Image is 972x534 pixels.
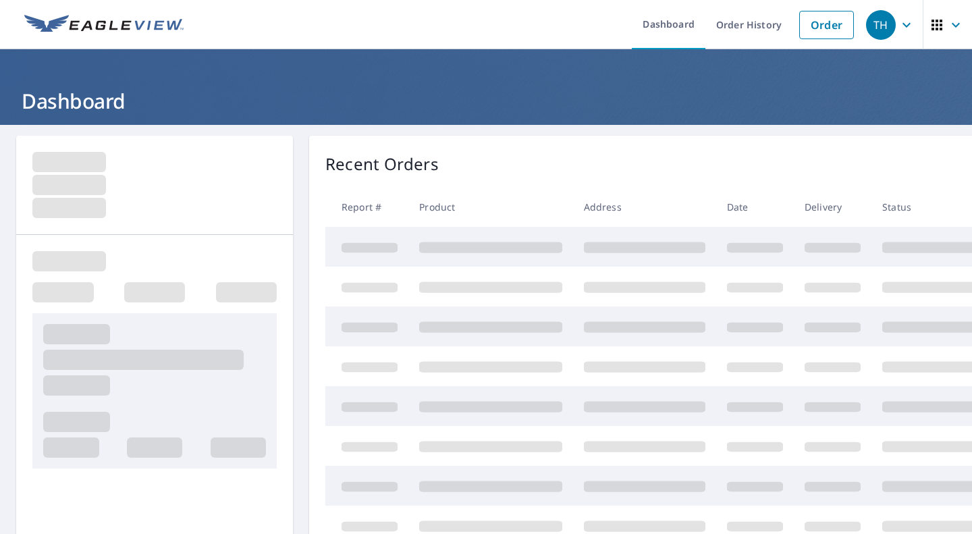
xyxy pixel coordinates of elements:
a: Order [799,11,854,39]
th: Date [716,187,794,227]
p: Recent Orders [325,152,439,176]
th: Product [408,187,573,227]
th: Address [573,187,716,227]
th: Delivery [794,187,871,227]
div: TH [866,10,896,40]
th: Report # [325,187,408,227]
img: EV Logo [24,15,184,35]
h1: Dashboard [16,87,956,115]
